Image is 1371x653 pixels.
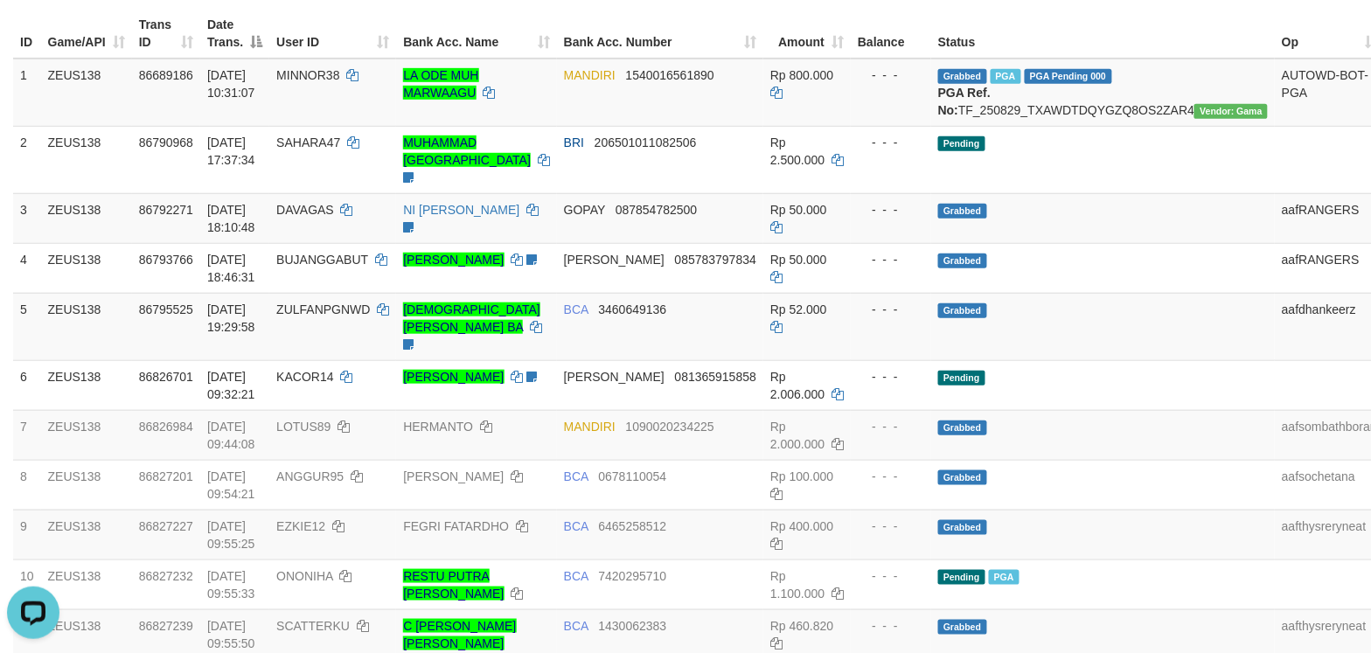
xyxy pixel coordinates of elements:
[403,302,540,334] a: [DEMOGRAPHIC_DATA][PERSON_NAME] BA
[13,126,41,193] td: 2
[139,569,193,583] span: 86827232
[41,126,132,193] td: ZEUS138
[858,134,924,151] div: - - -
[41,9,132,59] th: Game/API: activate to sort column ascending
[7,7,59,59] button: Open LiveChat chat widget
[595,135,697,149] span: Copy 206501011082506 to clipboard
[770,519,833,533] span: Rp 400.000
[276,302,370,316] span: ZULFANPGNWD
[13,9,41,59] th: ID
[770,302,827,316] span: Rp 52.000
[13,293,41,360] td: 5
[139,370,193,384] span: 86826701
[276,203,334,217] span: DAVAGAS
[139,619,193,633] span: 86827239
[207,135,255,167] span: [DATE] 17:37:34
[132,9,200,59] th: Trans ID: activate to sort column ascending
[858,251,924,268] div: - - -
[858,66,924,84] div: - - -
[858,617,924,635] div: - - -
[938,570,985,585] span: Pending
[938,371,985,386] span: Pending
[139,420,193,434] span: 86826984
[13,410,41,460] td: 7
[13,59,41,127] td: 1
[938,86,991,117] b: PGA Ref. No:
[564,135,584,149] span: BRI
[564,203,605,217] span: GOPAY
[858,201,924,219] div: - - -
[276,519,325,533] span: EZKIE12
[403,519,509,533] a: FEGRI FATARDHO
[599,519,667,533] span: Copy 6465258512 to clipboard
[938,204,987,219] span: Grabbed
[41,293,132,360] td: ZEUS138
[770,370,825,401] span: Rp 2.006.000
[991,69,1021,84] span: Marked by aafkaynarin
[403,469,504,483] a: [PERSON_NAME]
[41,193,132,243] td: ZEUS138
[938,520,987,535] span: Grabbed
[207,253,255,284] span: [DATE] 18:46:31
[599,619,667,633] span: Copy 1430062383 to clipboard
[557,9,763,59] th: Bank Acc. Number: activate to sort column ascending
[276,135,340,149] span: SAHARA47
[770,619,833,633] span: Rp 460.820
[858,418,924,435] div: - - -
[858,567,924,585] div: - - -
[564,370,665,384] span: [PERSON_NAME]
[207,420,255,451] span: [DATE] 09:44:08
[139,253,193,267] span: 86793766
[770,569,825,601] span: Rp 1.100.000
[403,253,504,267] a: [PERSON_NAME]
[13,510,41,559] td: 9
[626,420,714,434] span: Copy 1090020234225 to clipboard
[626,68,714,82] span: Copy 1540016561890 to clipboard
[41,360,132,410] td: ZEUS138
[675,370,756,384] span: Copy 081365915858 to clipboard
[207,469,255,501] span: [DATE] 09:54:21
[276,370,333,384] span: KACOR14
[770,469,833,483] span: Rp 100.000
[41,59,132,127] td: ZEUS138
[938,254,987,268] span: Grabbed
[207,203,255,234] span: [DATE] 18:10:48
[564,619,588,633] span: BCA
[403,135,531,167] a: MUHAMMAD [GEOGRAPHIC_DATA]
[938,620,987,635] span: Grabbed
[207,68,255,100] span: [DATE] 10:31:07
[599,569,667,583] span: Copy 7420295710 to clipboard
[139,519,193,533] span: 86827227
[41,559,132,609] td: ZEUS138
[276,420,331,434] span: LOTUS89
[276,68,339,82] span: MINNOR38
[564,519,588,533] span: BCA
[207,619,255,650] span: [DATE] 09:55:50
[564,569,588,583] span: BCA
[770,420,825,451] span: Rp 2.000.000
[41,410,132,460] td: ZEUS138
[858,368,924,386] div: - - -
[938,470,987,485] span: Grabbed
[564,420,616,434] span: MANDIRI
[403,370,504,384] a: [PERSON_NAME]
[139,68,193,82] span: 86689186
[858,468,924,485] div: - - -
[41,243,132,293] td: ZEUS138
[770,135,825,167] span: Rp 2.500.000
[396,9,557,59] th: Bank Acc. Name: activate to sort column ascending
[13,559,41,609] td: 10
[403,203,519,217] a: NI [PERSON_NAME]
[41,510,132,559] td: ZEUS138
[599,469,667,483] span: Copy 0678110054 to clipboard
[931,59,1275,127] td: TF_250829_TXAWDTDQYGZQ8OS2ZAR4
[564,253,665,267] span: [PERSON_NAME]
[200,9,269,59] th: Date Trans.: activate to sort column descending
[403,68,478,100] a: LA ODE MUH MARWAAGU
[938,69,987,84] span: Grabbed
[276,619,350,633] span: SCATTERKU
[931,9,1275,59] th: Status
[851,9,931,59] th: Balance
[207,519,255,551] span: [DATE] 09:55:25
[139,203,193,217] span: 86792271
